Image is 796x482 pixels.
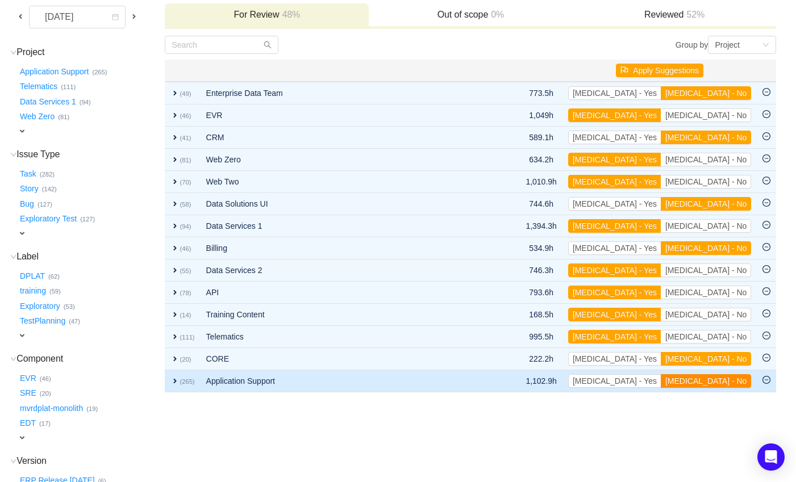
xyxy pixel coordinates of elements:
[42,186,57,192] small: (142)
[661,263,751,277] button: [MEDICAL_DATA] - No
[18,62,92,81] button: Application Support
[170,354,180,363] span: expand
[18,229,27,238] span: expand
[661,219,751,233] button: [MEDICAL_DATA] - No
[180,90,191,97] small: (49)
[762,177,770,185] i: icon: minus-circle
[180,267,191,274] small: (55)
[661,330,751,343] button: [MEDICAL_DATA] - No
[201,282,484,304] td: API
[762,154,770,162] i: icon: minus-circle
[762,332,770,340] i: icon: minus-circle
[10,254,16,260] i: icon: down
[18,384,40,403] button: SRE
[201,149,484,171] td: Web Zero
[180,356,191,363] small: (20)
[201,193,484,215] td: Data Solutions UI
[10,49,16,56] i: icon: down
[18,297,64,315] button: Exploratory
[170,266,180,275] span: expand
[661,197,751,211] button: [MEDICAL_DATA] - No
[180,312,191,318] small: (14)
[170,376,180,385] span: expand
[18,353,164,364] h3: Component
[170,177,180,186] span: expand
[757,443,785,471] div: Open Intercom Messenger
[18,127,27,136] span: expand
[18,210,80,228] button: Exploratory Test
[568,308,661,321] button: [MEDICAL_DATA] - Yes
[36,6,85,28] div: [DATE]
[520,215,562,237] td: 1,394.3h
[762,265,770,273] i: icon: minus-circle
[18,369,40,387] button: EVR
[762,243,770,251] i: icon: minus-circle
[180,245,191,252] small: (46)
[201,215,484,237] td: Data Services 1
[568,108,661,122] button: [MEDICAL_DATA] - Yes
[661,131,751,144] button: [MEDICAL_DATA] - No
[80,216,95,223] small: (127)
[170,89,180,98] span: expand
[165,36,278,54] input: Search
[568,219,661,233] button: [MEDICAL_DATA] - Yes
[49,288,61,295] small: (59)
[762,132,770,140] i: icon: minus-circle
[18,433,27,442] span: expand
[279,10,300,19] span: 48%
[661,175,751,188] button: [MEDICAL_DATA] - No
[10,458,16,464] i: icon: down
[264,41,272,49] i: icon: search
[661,286,751,299] button: [MEDICAL_DATA] - No
[520,237,562,259] td: 534.9h
[170,310,180,319] span: expand
[762,110,770,118] i: icon: minus-circle
[568,197,661,211] button: [MEDICAL_DATA] - Yes
[520,104,562,127] td: 1,049h
[661,241,751,255] button: [MEDICAL_DATA] - No
[762,199,770,207] i: icon: minus-circle
[762,41,769,49] i: icon: down
[661,153,751,166] button: [MEDICAL_DATA] - No
[520,326,562,348] td: 995.5h
[762,376,770,384] i: icon: minus-circle
[661,108,751,122] button: [MEDICAL_DATA] - No
[170,9,363,20] h3: For Review
[170,332,180,341] span: expand
[762,221,770,229] i: icon: minus-circle
[762,88,770,96] i: icon: minus-circle
[170,199,180,208] span: expand
[80,99,91,106] small: (94)
[661,352,751,366] button: [MEDICAL_DATA] - No
[64,303,75,310] small: (53)
[661,86,751,100] button: [MEDICAL_DATA] - No
[520,127,562,149] td: 589.1h
[112,14,119,22] i: icon: calendar
[201,326,484,348] td: Telematics
[180,157,191,164] small: (81)
[520,193,562,215] td: 744.6h
[661,308,751,321] button: [MEDICAL_DATA] - No
[568,374,661,388] button: [MEDICAL_DATA] - Yes
[762,354,770,362] i: icon: minus-circle
[18,180,42,198] button: Story
[201,304,484,326] td: Training Content
[18,108,58,126] button: Web Zero
[568,352,661,366] button: [MEDICAL_DATA] - Yes
[201,82,484,104] td: Enterprise Data Team
[18,251,164,262] h3: Label
[180,334,194,341] small: (111)
[616,64,703,77] button: icon: flagApply Suggestions
[201,104,484,127] td: EVR
[18,93,80,111] button: Data Services 1
[201,127,484,149] td: CRM
[568,241,661,255] button: [MEDICAL_DATA] - Yes
[762,309,770,317] i: icon: minus-circle
[470,36,776,54] div: Group by
[92,69,107,76] small: (265)
[201,370,484,392] td: Application Support
[170,133,180,142] span: expand
[520,149,562,171] td: 634.2h
[39,420,51,427] small: (17)
[568,263,661,277] button: [MEDICAL_DATA] - Yes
